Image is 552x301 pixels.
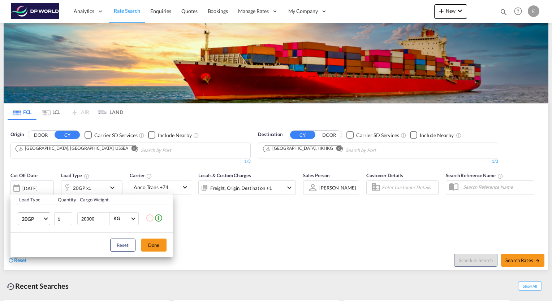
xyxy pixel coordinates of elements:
input: Enter Weight [81,213,109,225]
button: Done [141,239,167,252]
div: Cargo Weight [80,196,141,203]
md-icon: icon-plus-circle-outline [154,214,163,222]
button: Reset [110,239,135,252]
div: KG [113,215,120,221]
th: Quantity [53,195,76,205]
input: Qty [54,212,72,225]
span: 20GP [22,215,43,223]
md-select: Choose: 20GP [18,212,50,225]
md-icon: icon-minus-circle-outline [146,214,154,222]
th: Load Type [10,195,53,205]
